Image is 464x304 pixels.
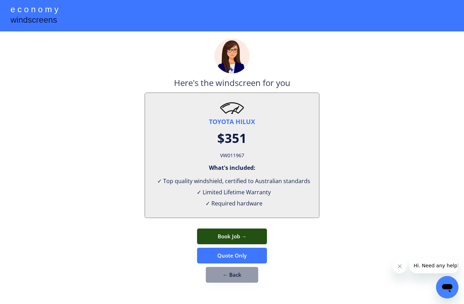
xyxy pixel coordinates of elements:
div: $351 [217,130,247,147]
img: windscreen2.png [220,102,244,114]
iframe: Button to launch messaging window [436,276,458,298]
div: e c o n o m y [10,3,58,17]
button: ← Back [206,267,258,283]
div: VW011967 [220,151,244,160]
div: What's included: [209,164,255,172]
img: madeline.png [215,38,249,73]
span: Hi. Need any help? [4,5,50,10]
iframe: Close message [393,259,407,273]
button: Book Job → [197,229,267,244]
iframe: Message from company [409,258,458,273]
div: TOYOTA HILUX [209,117,255,126]
div: ✓ Top quality windshield, certified to Australian standards ✓ Limited Lifetime Warranty ✓ Require... [154,175,310,209]
div: windscreens [10,14,57,28]
div: Here's the windscreen for you [174,77,290,93]
button: Quote Only [197,248,267,263]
